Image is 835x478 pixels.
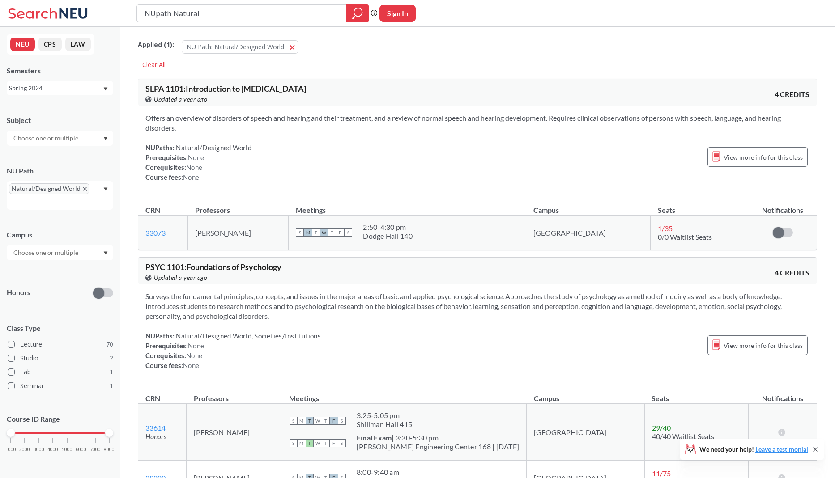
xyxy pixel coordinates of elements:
th: Campus [526,196,651,216]
span: 0/0 Waitlist Seats [658,233,712,241]
span: 6000 [76,447,86,452]
div: Dropdown arrow [7,245,113,260]
div: Spring 2024 [9,83,102,93]
button: Sign In [379,5,416,22]
span: 1 [110,381,113,391]
th: Meetings [282,385,526,404]
td: [GEOGRAPHIC_DATA] [526,216,651,250]
i: Honors [145,432,166,440]
span: Applied ( 1 ): [138,40,174,50]
span: None [183,361,199,369]
span: T [312,228,320,237]
span: S [344,228,352,237]
span: 1 / 35 [658,224,673,233]
div: Spring 2024Dropdown arrow [7,81,113,95]
span: SLPA 1101 : Introduction to [MEDICAL_DATA] [145,84,306,93]
div: NUPaths: Prerequisites: Corequisites: Course fees: [145,143,251,182]
span: 7000 [90,447,101,452]
th: Seats [651,196,749,216]
button: CPS [38,38,62,51]
svg: Dropdown arrow [103,251,108,255]
span: 2 [110,353,113,363]
span: Natural/Designed World, Societies/Institutions [175,332,321,340]
div: [PERSON_NAME] Engineering Center 168 | [DATE] [357,442,519,451]
svg: Dropdown arrow [103,137,108,140]
th: Seats [644,385,749,404]
a: 33073 [145,228,166,237]
svg: Dropdown arrow [103,187,108,191]
svg: Dropdown arrow [103,87,108,91]
span: 4 CREDITS [775,268,809,278]
span: T [328,228,336,237]
button: NU Path: Natural/Designed World [182,40,298,54]
td: [PERSON_NAME] [188,216,289,250]
span: Natural/Designed World [175,144,251,152]
span: S [338,417,346,425]
span: M [298,439,306,447]
span: 8000 [104,447,115,452]
p: Course ID Range [7,414,113,424]
div: CRN [145,205,160,215]
span: F [330,439,338,447]
input: Choose one or multiple [9,133,84,144]
span: F [336,228,344,237]
span: View more info for this class [724,152,803,163]
div: magnifying glass [346,4,369,22]
span: None [186,163,202,171]
span: 70 [106,339,113,349]
span: T [322,417,330,425]
span: W [314,439,322,447]
span: Offers an overview of disorders of speech and hearing and their treatment, and a review of normal... [145,114,781,132]
a: 33614 [145,423,166,432]
span: Class Type [7,323,113,333]
div: Natural/Designed WorldX to remove pillDropdown arrow [7,181,113,210]
span: S [290,439,298,447]
span: 40/40 Waitlist Seats [652,432,714,440]
span: 5000 [62,447,72,452]
div: Shillman Hall 415 [357,420,412,429]
span: F [330,417,338,425]
div: Subject [7,115,113,125]
span: S [290,417,298,425]
span: T [306,417,314,425]
span: Updated a year ago [154,94,207,104]
label: Lab [8,366,113,378]
span: M [298,417,306,425]
span: None [188,153,204,161]
svg: magnifying glass [352,7,363,20]
span: None [188,342,204,350]
div: Dropdown arrow [7,131,113,146]
input: Choose one or multiple [9,247,84,258]
button: LAW [65,38,91,51]
span: None [183,173,199,181]
div: Clear All [138,58,170,72]
span: 4000 [47,447,58,452]
span: PSYC 1101 : Foundations of Psychology [145,262,281,272]
span: 2000 [19,447,30,452]
span: M [304,228,312,237]
td: [PERSON_NAME] [187,404,282,461]
span: Updated a year ago [154,273,207,283]
button: NEU [10,38,35,51]
span: 11 / 75 [652,469,671,478]
span: 1000 [5,447,16,452]
span: W [314,417,322,425]
label: Lecture [8,338,113,350]
label: Seminar [8,380,113,392]
div: NUPaths: Prerequisites: Corequisites: Course fees: [145,331,321,370]
a: Leave a testimonial [755,445,808,453]
span: View more info for this class [724,340,803,351]
div: 2:50 - 4:30 pm [363,223,413,232]
th: Campus [527,385,645,404]
span: W [320,228,328,237]
div: Dodge Hall 140 [363,232,413,241]
th: Notifications [749,385,817,404]
span: 3000 [34,447,44,452]
div: 8:00 - 9:40 am [357,468,445,477]
span: We need your help! [699,446,808,453]
th: Professors [188,196,289,216]
div: NU Path [7,166,113,176]
th: Notifications [749,196,817,216]
span: T [306,439,314,447]
span: NU Path: Natural/Designed World [187,42,284,51]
